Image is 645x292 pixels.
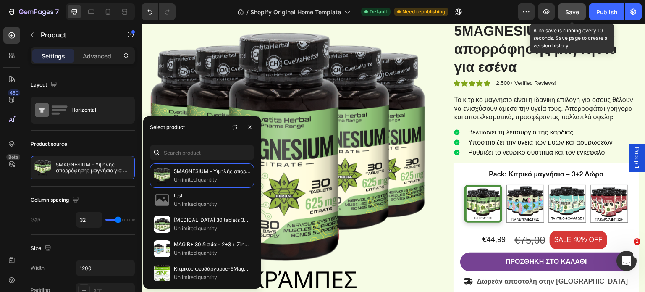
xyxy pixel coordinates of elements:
legend: Pack: Κιτρικό μαγνήσιο – 3+2 Δώρο [346,146,463,156]
p: test [174,192,250,200]
div: €44,99 [336,210,369,222]
p: 5MAGNESIUM – Υψηλής απορρόφησης μαγνήσιο για εσένα [174,167,250,176]
img: no-image [154,192,170,208]
p: Advanced [83,52,111,61]
p: Δωρεάν αποστολή στην [GEOGRAPHIC_DATA] [336,254,487,263]
img: collections [154,167,170,184]
img: collections [154,240,170,257]
div: Beta [6,154,20,160]
p: MAG B+ 30 δισκία – 2+3 + Zinc 80 κάψουλες-κιτρικό μαγνήσιο για κράμπες [174,240,250,249]
div: Width [31,264,45,272]
div: 450 [8,89,20,96]
div: Publish [596,8,617,16]
span: 1 [634,238,640,245]
input: Auto [76,260,134,276]
p: Ρυθμίζει το νευρικό σύστημα και τον εγκέφαλο [327,127,471,131]
span: Save [565,8,579,16]
iframe: Intercom live chat [616,251,637,271]
div: Size [31,243,53,254]
div: Horizontal [71,100,123,120]
div: Column spacing [31,195,81,206]
div: Gap [31,216,40,224]
p: Unlimited quantity [174,176,250,184]
img: collections [154,265,170,281]
div: ΠΡΟΣΘΗΚΗ ΣΤΟ ΚΑΛΑΘΙ [364,234,446,243]
span: Default [370,8,387,16]
button: 7 [3,3,63,20]
div: SALE [412,211,431,222]
input: Auto [76,212,102,227]
button: Save [558,3,586,20]
span: Shopify Original Home Template [250,8,341,16]
p: [MEDICAL_DATA] 30 tablets 3+2 - Κιτρικό μαγνήσιο για κράμπες [174,216,250,224]
p: Περίοδος επιστροφής χρημάτων 30 ημερών [336,267,476,276]
p: Unlimited quantity [174,273,250,281]
p: Settings [42,52,65,61]
span: Popup 1 [491,124,500,145]
p: Κιτρικός ψευδάργυρος-5Magnesium GR [174,265,250,273]
input: Search in Settings & Advanced [150,145,254,160]
div: Select product [150,124,185,131]
img: collections [154,216,170,233]
div: OFF [446,211,462,222]
div: €75,00 [372,209,405,224]
span: / [246,8,249,16]
p: Το κιτρικό μαγνήσιο είναι η ιδανική επιλογή για όσους θέλουν να ενισχύσουν άμεσα την υγεία τους. ... [313,72,497,98]
p: Υποστηρίζει την υγεία των μύων και αρθρώσεων [327,117,471,121]
p: 7 [55,7,59,17]
p: Βελτιώνει τη λειτουργία της καρδιάς [327,107,471,110]
img: product feature img [34,159,51,176]
p: Unlimited quantity [174,224,250,233]
a: 2,500+ Verified Reviews! [355,56,415,63]
p: Product [41,30,112,40]
div: 40% [431,211,446,221]
iframe: To enrich screen reader interactions, please activate Accessibility in Grammarly extension settings [142,24,645,292]
div: Product source [31,140,67,148]
p: Unlimited quantity [174,200,250,208]
div: Undo/Redo [142,3,176,20]
div: Layout [31,79,59,91]
button: ΠΡΟΣΘΗΚΗ ΣΤΟ ΚΑΛΑΘΙ [319,229,491,248]
p: 5MAGNESIUM – Υψηλής απορρόφησης μαγνήσιο για εσένα [56,162,131,174]
span: Need republishing [402,8,445,16]
p: Unlimited quantity [174,249,250,257]
button: Publish [589,3,624,20]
